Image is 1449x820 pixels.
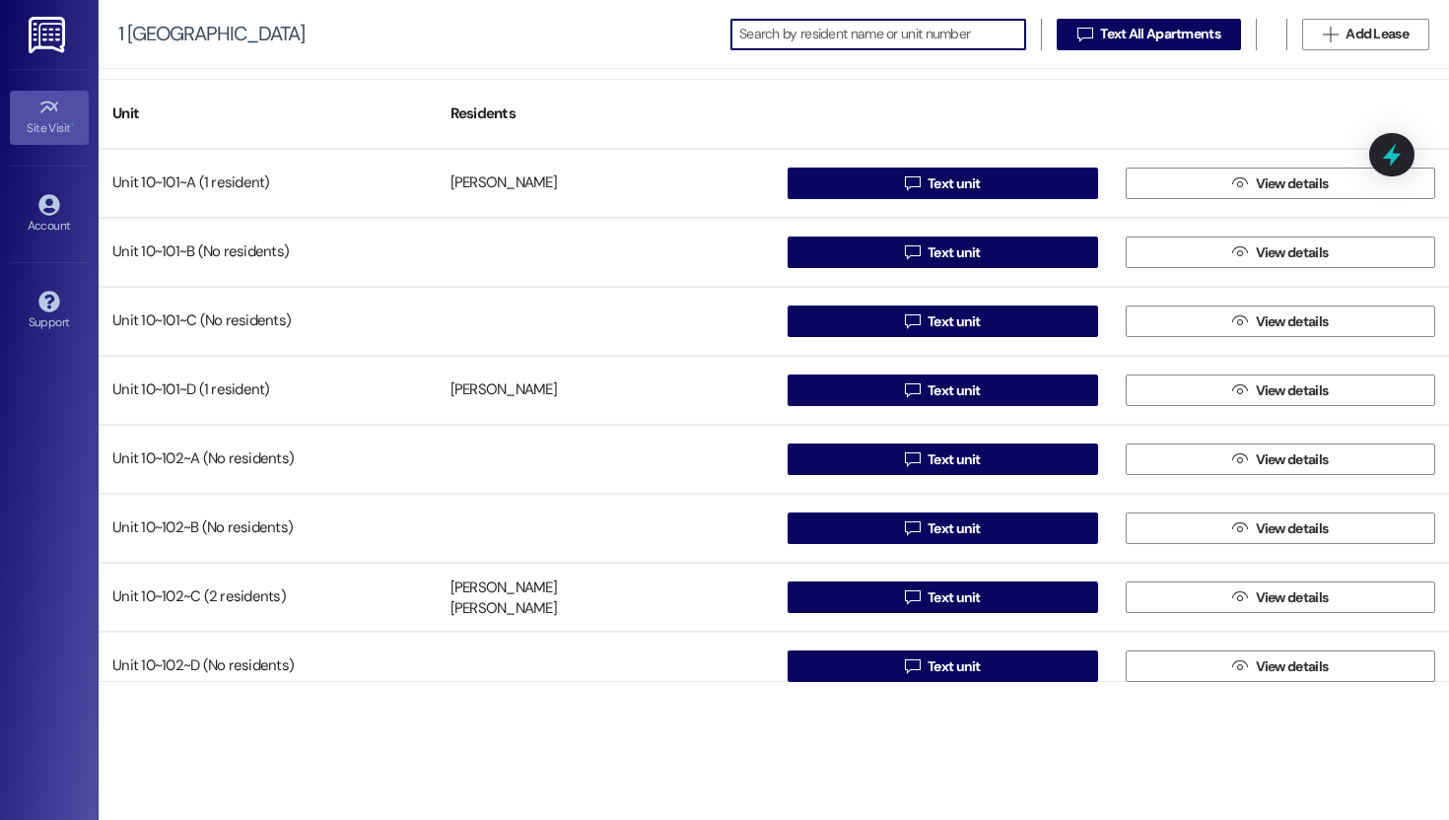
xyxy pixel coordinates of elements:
[905,589,920,605] i: 
[1126,444,1436,475] button: View details
[1077,27,1092,42] i: 
[1232,451,1247,467] i: 
[1256,449,1329,470] span: View details
[788,444,1098,475] button: Text unit
[1126,650,1436,682] button: View details
[788,650,1098,682] button: Text unit
[99,578,437,617] div: Unit 10~102~C (2 residents)
[1232,313,1247,329] i: 
[1232,175,1247,191] i: 
[1256,242,1329,263] span: View details
[1256,587,1329,608] span: View details
[928,518,981,539] span: Text unit
[928,311,981,332] span: Text unit
[450,578,557,598] div: [PERSON_NAME]
[10,285,89,338] a: Support
[1232,244,1247,260] i: 
[1232,382,1247,398] i: 
[99,371,437,410] div: Unit 10~101~D (1 resident)
[905,451,920,467] i: 
[10,188,89,241] a: Account
[437,90,775,138] div: Residents
[905,520,920,536] i: 
[928,449,981,470] span: Text unit
[788,512,1098,544] button: Text unit
[99,302,437,341] div: Unit 10~101~C (No residents)
[1345,24,1409,44] span: Add Lease
[99,233,437,272] div: Unit 10~101~B (No residents)
[1126,581,1436,613] button: View details
[1126,168,1436,199] button: View details
[1232,658,1247,674] i: 
[788,306,1098,337] button: Text unit
[450,599,557,620] div: [PERSON_NAME]
[928,587,981,608] span: Text unit
[928,242,981,263] span: Text unit
[1323,27,1338,42] i: 
[1302,19,1429,50] button: Add Lease
[99,647,437,686] div: Unit 10~102~D (No residents)
[1232,520,1247,536] i: 
[1256,311,1329,332] span: View details
[928,173,981,194] span: Text unit
[1100,24,1220,44] span: Text All Apartments
[1256,380,1329,401] span: View details
[450,173,557,194] div: [PERSON_NAME]
[739,21,1025,48] input: Search by resident name or unit number
[788,375,1098,406] button: Text unit
[905,382,920,398] i: 
[928,656,981,677] span: Text unit
[118,24,305,44] div: 1 [GEOGRAPHIC_DATA]
[10,91,89,144] a: Site Visit •
[905,313,920,329] i: 
[1126,306,1436,337] button: View details
[1256,173,1329,194] span: View details
[1256,518,1329,539] span: View details
[99,509,437,548] div: Unit 10~102~B (No residents)
[905,175,920,191] i: 
[905,244,920,260] i: 
[1057,19,1241,50] button: Text All Apartments
[99,164,437,203] div: Unit 10~101~A (1 resident)
[1126,375,1436,406] button: View details
[99,440,437,479] div: Unit 10~102~A (No residents)
[928,380,981,401] span: Text unit
[788,581,1098,613] button: Text unit
[905,658,920,674] i: 
[450,380,557,401] div: [PERSON_NAME]
[788,168,1098,199] button: Text unit
[1126,237,1436,268] button: View details
[788,237,1098,268] button: Text unit
[29,17,69,53] img: ResiDesk Logo
[1126,512,1436,544] button: View details
[1256,656,1329,677] span: View details
[1232,589,1247,605] i: 
[99,90,437,138] div: Unit
[71,118,74,132] span: •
